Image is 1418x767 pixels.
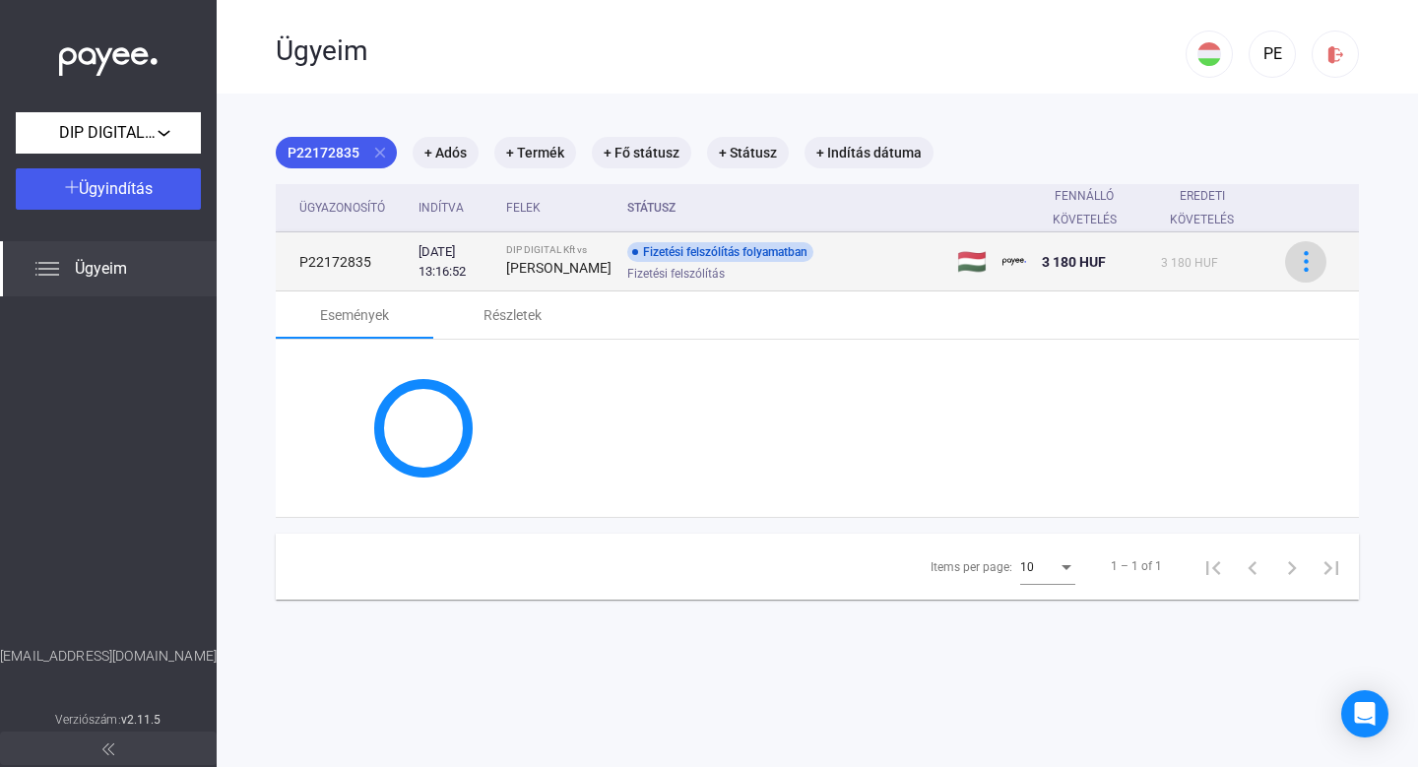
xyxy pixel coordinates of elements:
[419,196,464,220] div: Indítva
[1341,690,1388,737] div: Open Intercom Messenger
[1002,250,1026,274] img: payee-logo
[75,257,127,281] span: Ügyeim
[1042,254,1106,270] span: 3 180 HUF
[627,242,813,262] div: Fizetési felszólítás folyamatban
[16,112,201,154] button: DIP DIGITAL Kft
[65,180,79,194] img: plus-white.svg
[805,137,934,168] mat-chip: + Indítás dátuma
[299,196,403,220] div: Ügyazonosító
[1325,44,1346,65] img: logout-red
[320,303,389,327] div: Események
[1161,184,1243,231] div: Eredeti követelés
[627,262,725,286] span: Fizetési felszólítás
[1256,42,1289,66] div: PE
[419,196,490,220] div: Indítva
[1272,546,1312,586] button: Next page
[413,137,479,168] mat-chip: + Adós
[299,196,385,220] div: Ügyazonosító
[276,232,411,291] td: P22172835
[1161,256,1218,270] span: 3 180 HUF
[506,244,612,256] div: DIP DIGITAL Kft vs
[59,36,158,77] img: white-payee-white-dot.svg
[1197,42,1221,66] img: HU
[506,196,612,220] div: Felek
[276,137,397,168] mat-chip: P22172835
[949,232,995,291] td: 🇭🇺
[1161,184,1260,231] div: Eredeti követelés
[619,184,949,232] th: Státusz
[102,743,114,755] img: arrow-double-left-grey.svg
[1020,560,1034,574] span: 10
[494,137,576,168] mat-chip: + Termék
[1312,31,1359,78] button: logout-red
[79,179,153,198] span: Ügyindítás
[1111,554,1162,578] div: 1 – 1 of 1
[1042,184,1128,231] div: Fennálló követelés
[506,196,541,220] div: Felek
[419,242,490,282] div: [DATE] 13:16:52
[59,121,158,145] span: DIP DIGITAL Kft
[931,555,1012,579] div: Items per page:
[506,260,612,276] strong: [PERSON_NAME]
[371,144,389,161] mat-icon: close
[276,34,1186,68] div: Ügyeim
[1193,546,1233,586] button: First page
[483,303,542,327] div: Részletek
[1285,241,1326,283] button: more-blue
[35,257,59,281] img: list.svg
[1186,31,1233,78] button: HU
[16,168,201,210] button: Ügyindítás
[592,137,691,168] mat-chip: + Fő státusz
[1020,554,1075,578] mat-select: Items per page:
[1312,546,1351,586] button: Last page
[1296,251,1317,272] img: more-blue
[707,137,789,168] mat-chip: + Státusz
[1233,546,1272,586] button: Previous page
[1249,31,1296,78] button: PE
[121,713,161,727] strong: v2.11.5
[1042,184,1146,231] div: Fennálló követelés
